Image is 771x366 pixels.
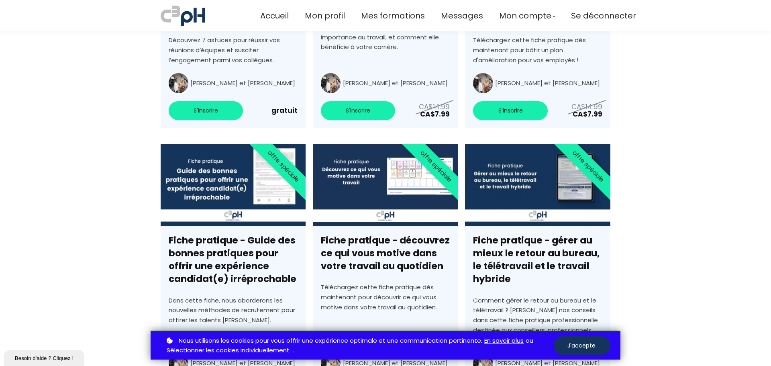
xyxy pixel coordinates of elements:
[305,9,345,22] a: Mon profil
[484,336,524,346] a: En savoir plus
[179,336,482,346] span: Nous utilisons les cookies pour vous offrir une expérience optimale et une communication pertinente.
[571,9,636,22] a: Se déconnecter
[4,348,86,366] iframe: chat widget
[161,4,205,27] img: a70bc7685e0efc0bd0b04b3506828469.jpeg
[499,9,551,22] span: Mon compte
[441,9,483,22] a: Messages
[361,9,425,22] a: Mes formations
[554,336,610,355] button: J'accepte.
[260,9,289,22] a: Accueil
[167,346,291,356] a: Sélectionner les cookies individuellement.
[165,336,554,356] p: ou .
